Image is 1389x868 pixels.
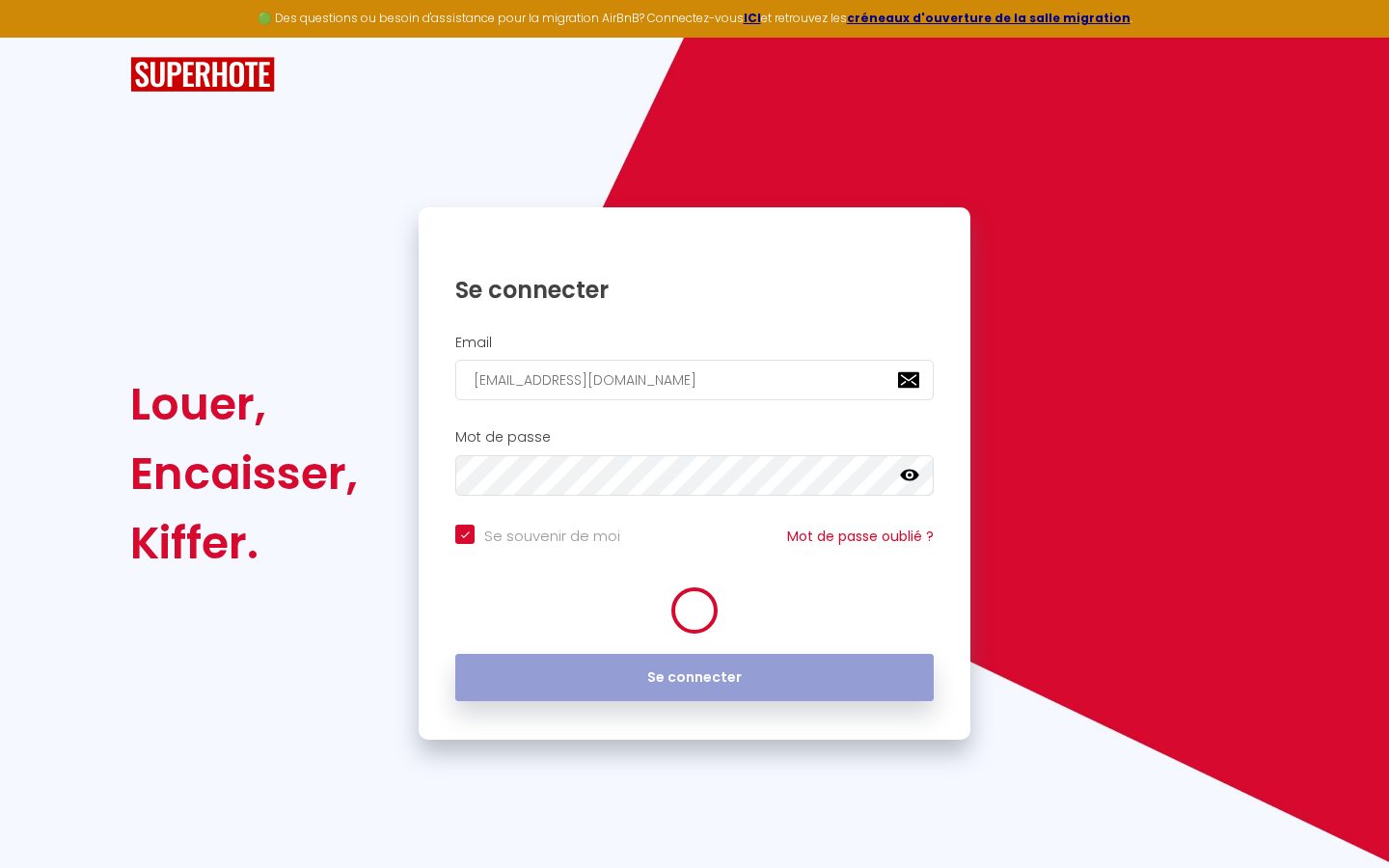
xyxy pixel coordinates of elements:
h1: Se connecter [455,275,934,305]
a: Mot de passe oublié ? [787,527,934,546]
img: SuperHote logo [130,57,275,93]
h2: Email [455,335,934,351]
button: Ouvrir le widget de chat LiveChat [15,8,73,66]
div: Encaisser, [130,439,358,508]
a: ICI [744,10,761,26]
input: Ton Email [455,360,934,400]
div: Louer, [130,369,358,439]
button: Se connecter [455,654,934,702]
div: Kiffer. [130,508,358,578]
a: créneaux d'ouverture de la salle migration [847,10,1130,26]
h2: Mot de passe [455,429,934,446]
